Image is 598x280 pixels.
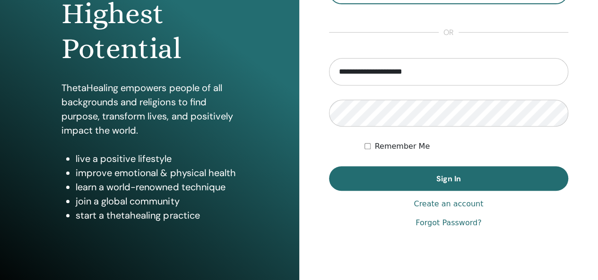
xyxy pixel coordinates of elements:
li: join a global community [76,194,237,208]
span: Sign In [436,174,461,184]
label: Remember Me [374,141,430,152]
div: Keep me authenticated indefinitely or until I manually logout [364,141,568,152]
li: start a thetahealing practice [76,208,237,222]
button: Sign In [329,166,569,191]
li: improve emotional & physical health [76,166,237,180]
li: learn a world-renowned technique [76,180,237,194]
a: Forgot Password? [416,217,481,229]
p: ThetaHealing empowers people of all backgrounds and religions to find purpose, transform lives, a... [61,81,237,137]
li: live a positive lifestyle [76,152,237,166]
span: or [439,27,459,38]
a: Create an account [414,198,483,210]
